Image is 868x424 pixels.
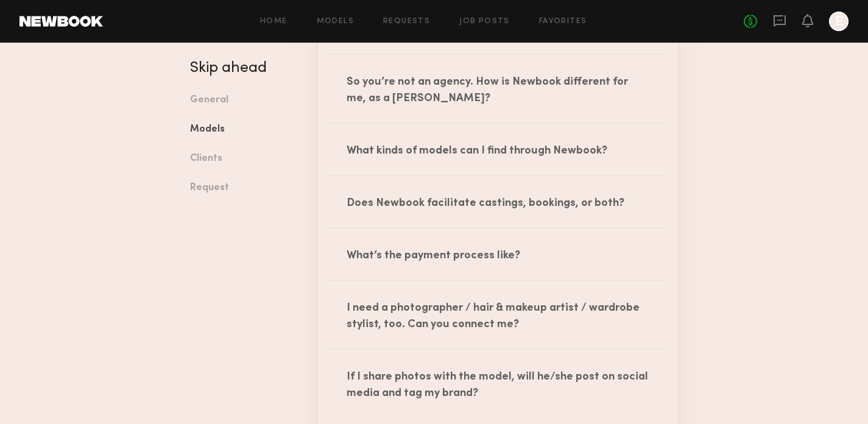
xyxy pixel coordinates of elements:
[190,144,298,174] a: Clients
[317,18,354,26] a: Models
[829,12,849,31] a: E
[317,281,678,348] div: I need a photographer / hair & makeup artist / wardrobe stylist, too. Can you connect me?
[190,174,298,203] a: Request
[317,55,678,122] div: So you’re not an agency. How is Newbook different for me, as a [PERSON_NAME]?
[317,350,678,417] div: If I share photos with the model, will he/she post on social media and tag my brand?
[317,228,678,280] div: What’s the payment process like?
[190,61,298,76] h4: Skip ahead
[190,86,298,115] a: General
[260,18,288,26] a: Home
[383,18,430,26] a: Requests
[317,124,678,175] div: What kinds of models can I find through Newbook?
[190,115,298,144] a: Models
[459,18,510,26] a: Job Posts
[539,18,587,26] a: Favorites
[317,176,678,227] div: Does Newbook facilitate castings, bookings, or both?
